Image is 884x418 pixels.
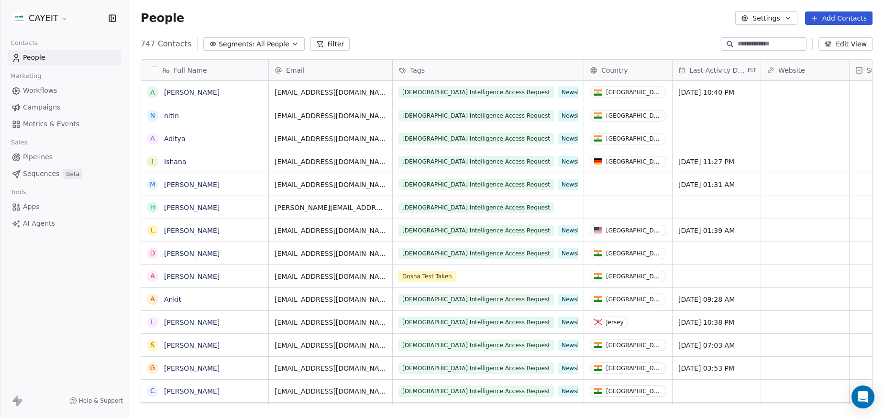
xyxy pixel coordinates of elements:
[29,12,58,24] span: CAYEIT
[275,318,387,327] span: [EMAIL_ADDRESS][DOMAIN_NAME]
[8,50,121,66] a: People
[558,110,597,121] span: Newsletter
[23,119,79,129] span: Metrics & Events
[275,111,387,121] span: [EMAIL_ADDRESS][DOMAIN_NAME]
[410,66,425,75] span: Tags
[23,219,55,229] span: AI Agents
[23,86,57,96] span: Workflows
[8,83,121,99] a: Workflows
[558,225,597,236] span: Newsletter
[275,295,387,304] span: [EMAIL_ADDRESS][DOMAIN_NAME]
[558,340,597,351] span: Newsletter
[7,135,32,150] span: Sales
[150,88,155,98] div: A
[748,66,757,74] span: IST
[398,248,554,259] span: [DEMOGRAPHIC_DATA] Intelligence Access Request
[151,225,155,235] div: L
[275,226,387,235] span: [EMAIL_ADDRESS][DOMAIN_NAME]
[164,250,220,257] a: [PERSON_NAME]
[606,296,662,303] div: [GEOGRAPHIC_DATA]
[8,166,121,182] a: SequencesBeta
[778,66,805,75] span: Website
[151,317,155,327] div: l
[286,66,305,75] span: Email
[558,248,597,259] span: Newsletter
[11,10,70,26] button: CAYEIT
[275,249,387,258] span: [EMAIL_ADDRESS][DOMAIN_NAME]
[606,342,662,349] div: [GEOGRAPHIC_DATA]
[219,39,254,49] span: Segments:
[558,179,597,190] span: Newsletter
[6,36,42,50] span: Contacts
[150,271,155,281] div: A
[398,271,456,282] span: Dosha Test Taken
[164,227,220,234] a: [PERSON_NAME]
[23,169,59,179] span: Sequences
[275,88,387,97] span: [EMAIL_ADDRESS][DOMAIN_NAME]
[678,318,755,327] span: [DATE] 10:38 PM
[398,179,554,190] span: [DEMOGRAPHIC_DATA] Intelligence Access Request
[150,133,155,143] div: A
[558,363,597,374] span: Newsletter
[606,365,662,372] div: [GEOGRAPHIC_DATA]
[141,11,184,25] span: People
[606,250,662,257] div: [GEOGRAPHIC_DATA]
[606,273,662,280] div: [GEOGRAPHIC_DATA]
[164,135,185,143] a: Aditya
[7,185,30,199] span: Tools
[678,295,755,304] span: [DATE] 09:28 AM
[275,363,387,373] span: [EMAIL_ADDRESS][DOMAIN_NAME]
[164,88,220,96] a: [PERSON_NAME]
[150,202,155,212] div: H
[398,363,554,374] span: [DEMOGRAPHIC_DATA] Intelligence Access Request
[735,11,797,25] button: Settings
[63,169,82,179] span: Beta
[150,248,155,258] div: D
[8,116,121,132] a: Metrics & Events
[558,87,597,98] span: Newsletter
[150,363,155,373] div: G
[8,199,121,215] a: Apps
[398,87,554,98] span: [DEMOGRAPHIC_DATA] Intelligence Access Request
[275,203,387,212] span: [PERSON_NAME][EMAIL_ADDRESS][DOMAIN_NAME]
[23,102,60,112] span: Campaigns
[150,294,155,304] div: A
[678,88,755,97] span: [DATE] 10:40 PM
[673,60,761,80] div: Last Activity DateIST
[678,180,755,189] span: [DATE] 01:31 AM
[275,180,387,189] span: [EMAIL_ADDRESS][DOMAIN_NAME]
[398,202,554,213] span: [DEMOGRAPHIC_DATA] Intelligence Access Request
[805,11,873,25] button: Add Contacts
[23,152,53,162] span: Pipelines
[164,181,220,188] a: [PERSON_NAME]
[164,112,179,120] a: nitin
[150,110,155,121] div: n
[8,216,121,231] a: AI Agents
[398,385,554,397] span: [DEMOGRAPHIC_DATA] Intelligence Access Request
[269,60,392,80] div: Email
[164,341,220,349] a: [PERSON_NAME]
[164,387,220,395] a: [PERSON_NAME]
[606,135,662,142] div: [GEOGRAPHIC_DATA]
[818,37,873,51] button: Edit View
[6,69,45,83] span: Marketing
[606,319,624,326] div: Jersey
[678,226,755,235] span: [DATE] 01:39 AM
[8,99,121,115] a: Campaigns
[174,66,207,75] span: Full Name
[275,386,387,396] span: [EMAIL_ADDRESS][DOMAIN_NAME]
[141,81,269,405] div: grid
[761,60,849,80] div: Website
[398,156,554,167] span: [DEMOGRAPHIC_DATA] Intelligence Access Request
[558,294,597,305] span: Newsletter
[141,38,191,50] span: 747 Contacts
[689,66,746,75] span: Last Activity Date
[398,317,554,328] span: [DEMOGRAPHIC_DATA] Intelligence Access Request
[678,363,755,373] span: [DATE] 03:53 PM
[164,364,220,372] a: [PERSON_NAME]
[558,156,597,167] span: Newsletter
[398,340,554,351] span: [DEMOGRAPHIC_DATA] Intelligence Access Request
[398,110,554,121] span: [DEMOGRAPHIC_DATA] Intelligence Access Request
[256,39,289,49] span: All People
[164,319,220,326] a: [PERSON_NAME]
